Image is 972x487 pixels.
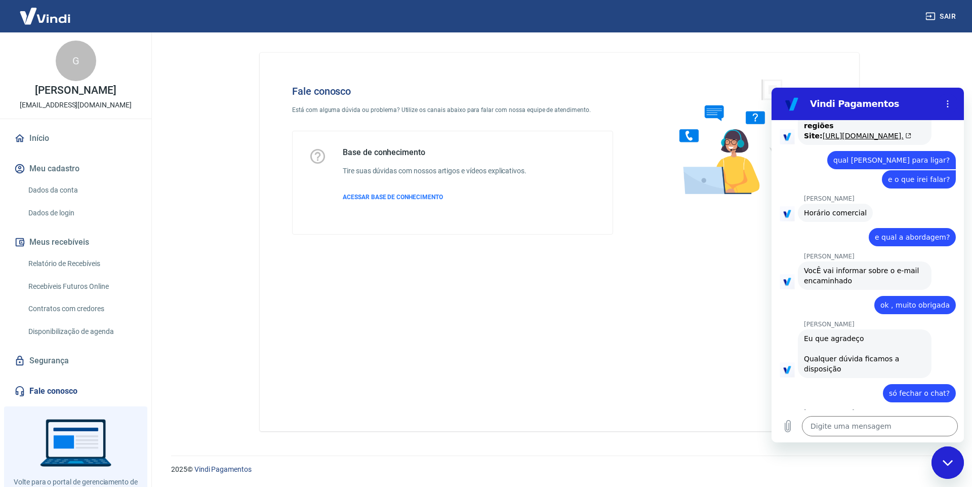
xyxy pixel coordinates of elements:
a: Fale conosco [12,380,139,402]
a: Contratos com credores [24,298,139,319]
a: Vindi Pagamentos [194,465,252,473]
p: [PERSON_NAME] [35,85,116,96]
button: Sair [923,7,960,26]
p: [EMAIL_ADDRESS][DOMAIN_NAME] [20,100,132,110]
h5: Base de conhecimento [343,147,526,158]
a: Dados da conta [24,180,139,201]
a: ACESSAR BASE DE CONHECIMENTO [343,193,526,202]
a: Segurança [12,350,139,372]
a: Disponibilização de agenda [24,321,139,342]
button: Meu cadastro [12,158,139,180]
a: Relatório de Recebíveis [24,253,139,274]
p: Está com alguma dúvida ou problema? Utilize os canais abaixo para falar com nossa equipe de atend... [292,105,613,115]
a: Recebíveis Futuros Online [24,276,139,297]
p: 2025 © [171,464,948,475]
span: ACESSAR BASE DE CONHECIMENTO [343,194,443,201]
iframe: Janela de mensagens [772,88,964,442]
div: G [56,41,96,81]
h4: Fale conosco [292,85,613,97]
h6: Tire suas dúvidas com nossos artigos e vídeos explicativos. [343,166,526,176]
a: Início [12,127,139,149]
button: Meus recebíveis [12,231,139,253]
img: Vindi [12,1,78,31]
img: Fale conosco [659,69,813,204]
a: Dados de login [24,203,139,223]
iframe: Botão para abrir a janela de mensagens, conversa em andamento [931,446,964,479]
